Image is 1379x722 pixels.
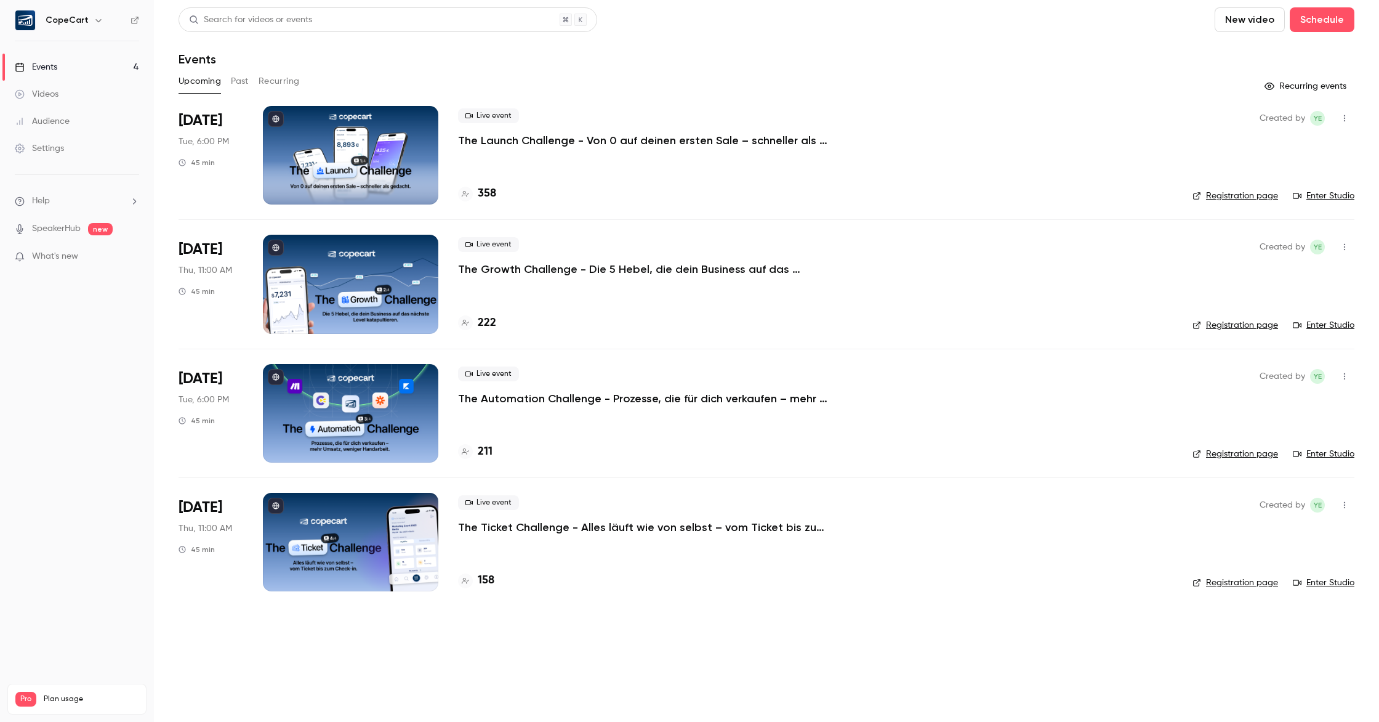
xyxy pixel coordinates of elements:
[88,223,113,235] span: new
[15,88,58,100] div: Videos
[1290,7,1354,32] button: Schedule
[179,369,222,389] span: [DATE]
[478,185,496,202] h4: 358
[179,111,222,131] span: [DATE]
[179,136,229,148] span: Tue, 6:00 PM
[259,71,300,91] button: Recurring
[44,694,139,704] span: Plan usage
[1314,369,1322,384] span: YE
[1314,111,1322,126] span: YE
[15,692,36,707] span: Pro
[1310,111,1325,126] span: Yasamin Esfahani
[32,195,50,208] span: Help
[1192,448,1278,460] a: Registration page
[458,572,494,589] a: 158
[179,240,222,259] span: [DATE]
[179,364,243,463] div: Oct 7 Tue, 6:00 PM (Europe/Berlin)
[458,367,519,381] span: Live event
[458,133,827,148] a: The Launch Challenge - Von 0 auf deinen ersten Sale – schneller als gedacht
[15,61,57,73] div: Events
[46,14,89,26] h6: CopeCart
[458,262,827,277] a: The Growth Challenge - Die 5 Hebel, die dein Business auf das nächste Level katapultieren
[15,195,139,208] li: help-dropdown-opener
[1192,190,1278,202] a: Registration page
[1293,319,1354,331] a: Enter Studio
[1314,498,1322,513] span: YE
[231,71,249,91] button: Past
[458,495,519,510] span: Live event
[179,106,243,205] div: Sep 30 Tue, 6:00 PM (Europe/Berlin)
[179,493,243,591] div: Oct 9 Thu, 11:00 AM (Europe/Berlin)
[179,52,216,67] h1: Events
[478,572,494,589] h4: 158
[1293,190,1354,202] a: Enter Studio
[458,185,496,202] a: 358
[458,108,519,123] span: Live event
[179,416,215,426] div: 45 min
[179,394,229,406] span: Tue, 6:00 PM
[458,237,519,252] span: Live event
[1310,240,1325,254] span: Yasamin Esfahani
[1293,577,1354,589] a: Enter Studio
[189,14,312,26] div: Search for videos or events
[458,391,827,406] a: The Automation Challenge - Prozesse, die für dich verkaufen – mehr Umsatz, weniger Handarbeit
[1314,240,1322,254] span: YE
[179,264,232,277] span: Thu, 11:00 AM
[15,10,35,30] img: CopeCart
[1215,7,1285,32] button: New video
[179,522,232,535] span: Thu, 11:00 AM
[458,444,492,460] a: 211
[179,71,221,91] button: Upcoming
[458,520,827,535] a: The Ticket Challenge - Alles läuft wie von selbst – vom Ticket bis zum Check-in
[1259,76,1354,96] button: Recurring events
[32,250,78,263] span: What's new
[1260,111,1305,126] span: Created by
[1260,498,1305,513] span: Created by
[1192,319,1278,331] a: Registration page
[179,545,215,554] div: 45 min
[1192,577,1278,589] a: Registration page
[15,142,64,155] div: Settings
[179,498,222,517] span: [DATE]
[179,286,215,296] div: 45 min
[1260,369,1305,384] span: Created by
[458,315,496,331] a: 222
[32,222,81,235] a: SpeakerHub
[15,115,70,128] div: Audience
[1310,369,1325,384] span: Yasamin Esfahani
[1260,240,1305,254] span: Created by
[478,315,496,331] h4: 222
[179,235,243,333] div: Oct 2 Thu, 11:00 AM (Europe/Berlin)
[1293,448,1354,460] a: Enter Studio
[1310,498,1325,513] span: Yasamin Esfahani
[179,158,215,168] div: 45 min
[478,444,492,460] h4: 211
